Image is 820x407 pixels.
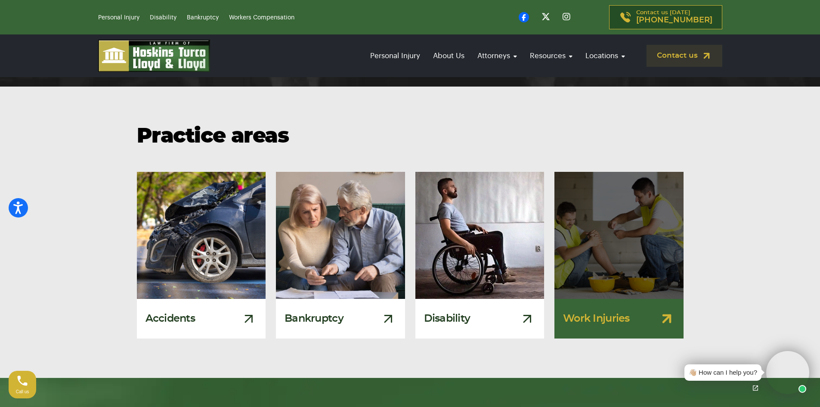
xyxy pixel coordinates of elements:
a: Attorneys [473,43,521,68]
a: Disability [150,15,176,21]
a: Workers Compensation [229,15,294,21]
a: Personal Injury [98,15,139,21]
a: Bankruptcy [276,172,405,339]
a: Damaged Car From A Car Accident Accidents [137,172,266,339]
img: Damaged Car From A Car Accident [137,172,266,299]
a: Bankruptcy [187,15,219,21]
a: Resources [526,43,577,68]
a: Injured Construction Worker Work Injuries [554,172,684,339]
div: 👋🏼 How can I help you? [689,368,757,378]
a: Contact us [647,45,722,67]
h3: Disability [424,313,470,325]
span: [PHONE_NUMBER] [636,16,712,25]
h3: Bankruptcy [285,313,343,325]
img: logo [98,40,210,72]
a: Disability [415,172,545,339]
span: Call us [16,389,29,394]
a: Contact us [DATE][PHONE_NUMBER] [609,5,722,29]
p: Contact us [DATE] [636,10,712,25]
h2: Practice areas [137,125,684,148]
a: Personal Injury [366,43,424,68]
h3: Accidents [145,313,195,325]
a: Open chat [746,379,764,397]
h3: Work Injuries [563,313,630,325]
a: Locations [581,43,629,68]
a: About Us [429,43,469,68]
img: Injured Construction Worker [548,166,690,306]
